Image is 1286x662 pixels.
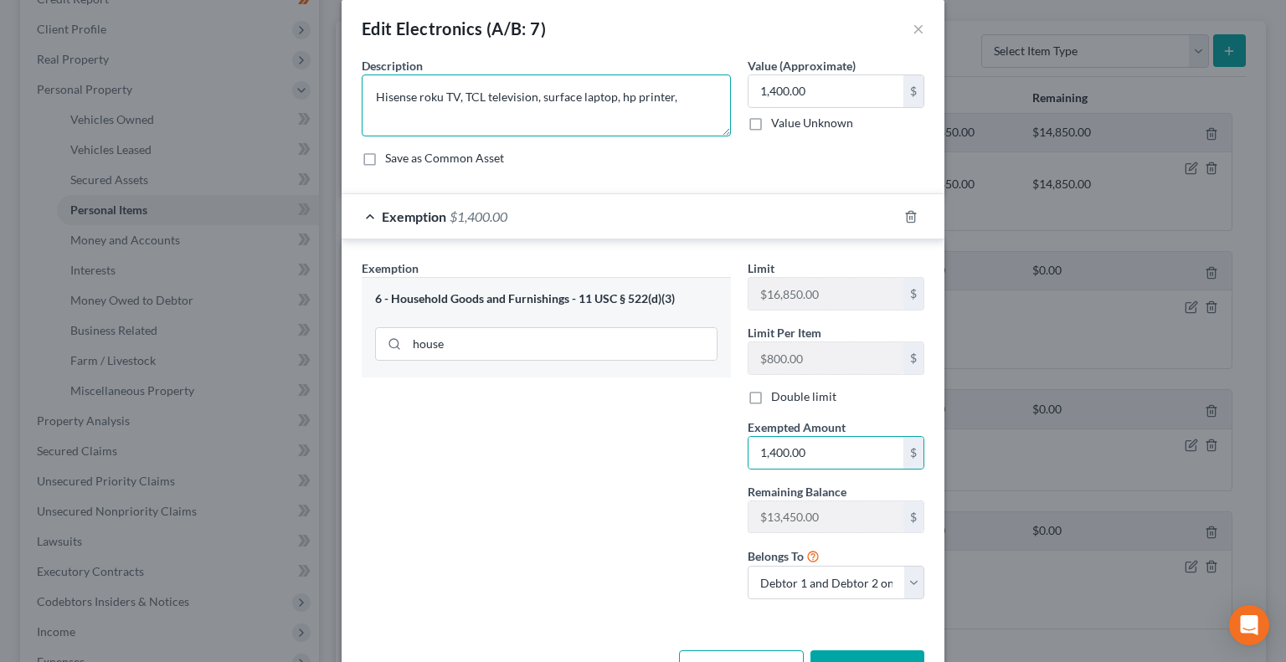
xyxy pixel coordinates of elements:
span: $1,400.00 [450,208,507,224]
input: Search exemption rules... [407,328,717,360]
label: Value Unknown [771,115,853,131]
div: 6 - Household Goods and Furnishings - 11 USC § 522(d)(3) [375,291,718,307]
span: Belongs To [748,549,804,563]
input: -- [748,278,903,310]
div: Edit Electronics (A/B: 7) [362,17,546,40]
label: Value (Approximate) [748,57,856,74]
div: $ [903,278,923,310]
div: $ [903,75,923,107]
input: 0.00 [748,75,903,107]
label: Remaining Balance [748,483,846,500]
label: Limit Per Item [748,324,821,341]
span: Limit [748,261,774,275]
input: -- [748,501,903,533]
span: Description [362,59,423,73]
div: Open Intercom Messenger [1229,605,1269,645]
span: Exemption [362,261,419,275]
div: $ [903,437,923,469]
div: $ [903,342,923,374]
span: Exemption [382,208,446,224]
label: Save as Common Asset [385,150,504,167]
span: Exempted Amount [748,420,846,434]
label: Double limit [771,388,836,405]
input: -- [748,342,903,374]
button: × [913,18,924,38]
div: $ [903,501,923,533]
input: 0.00 [748,437,903,469]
